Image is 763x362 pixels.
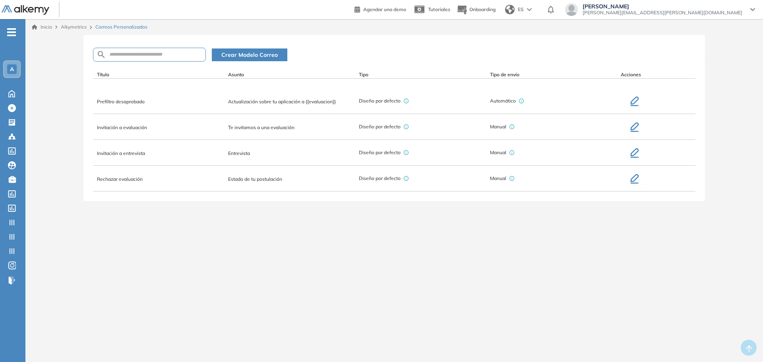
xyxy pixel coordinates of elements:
[228,176,282,182] span: Estado de tu postulación
[723,324,763,362] iframe: Chat Widget
[509,150,514,155] span: info-circle
[228,124,294,130] span: Te invitamos a una evaluación
[97,99,145,105] span: Prefiltro desaprobado
[359,149,482,156] span: Diseño por defecto
[97,176,143,182] span: Rechazar evaluación
[457,1,496,18] button: Onboarding
[32,23,52,31] a: Inicio
[509,124,514,129] span: info-circle
[359,71,368,78] span: Tipo
[354,4,406,14] a: Agendar una demo
[97,150,145,156] span: Invitación a entrevista
[490,71,519,78] span: Tipo de envío
[7,31,16,33] i: -
[221,50,278,59] span: Crear Modelo Correo
[2,5,49,15] img: Logo
[490,123,613,130] span: Manual
[212,48,287,61] button: Crear Modelo Correo
[97,124,147,130] span: Invitación a evaluación
[359,97,482,105] span: Diseño por defecto
[228,99,336,105] span: Actualización sobre tu aplicación a {{evaluacion}}
[519,99,524,103] span: info-circle
[97,50,106,60] img: SEARCH_ALT
[723,324,763,362] div: Widget de chat
[404,124,409,129] span: info-circle
[505,5,515,14] img: world
[509,176,514,181] span: info-circle
[490,175,613,182] span: Manual
[428,6,450,12] span: Tutoriales
[583,3,742,10] span: [PERSON_NAME]
[469,6,496,12] span: Onboarding
[490,97,613,105] span: Automático
[363,6,406,12] span: Agendar una demo
[359,175,482,182] span: Diseño por defecto
[404,176,409,181] span: info-circle
[490,149,613,156] span: Manual
[404,150,409,155] span: info-circle
[95,23,147,31] span: Correos Personalizados
[97,71,109,78] span: Título
[228,71,244,78] span: Asunto
[527,8,532,11] img: arrow
[583,10,742,16] span: [PERSON_NAME][EMAIL_ADDRESS][PERSON_NAME][DOMAIN_NAME]
[228,150,250,156] span: Entrevista
[404,99,409,103] span: info-circle
[621,71,641,78] span: Acciones
[518,6,524,13] span: ES
[61,24,87,30] span: Alkymetrics
[359,123,482,130] span: Diseño por defecto
[10,66,14,72] span: A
